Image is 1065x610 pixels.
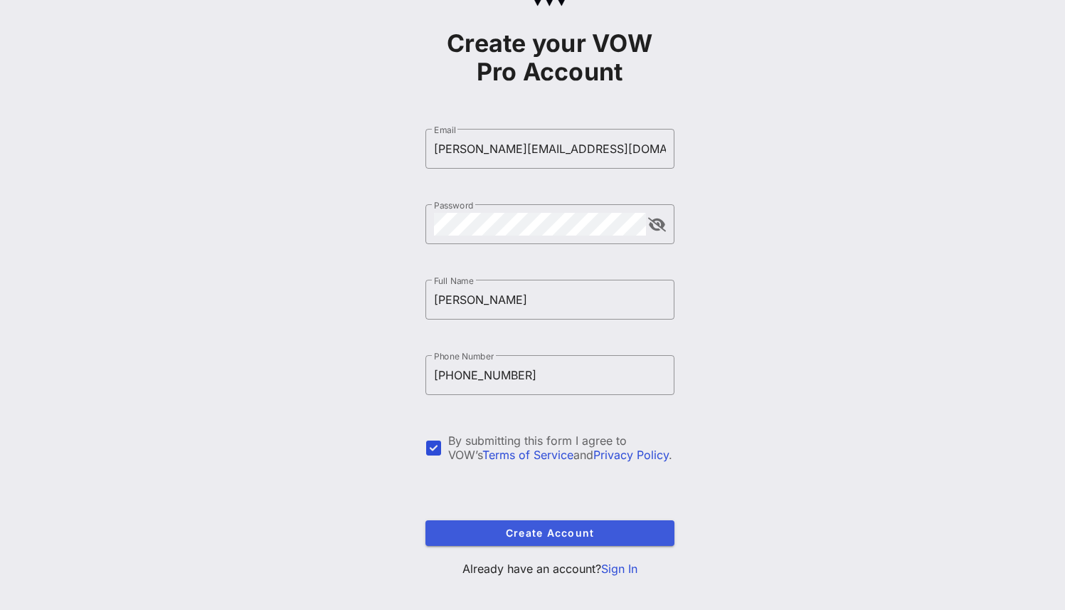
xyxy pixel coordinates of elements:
[601,562,637,576] a: Sign In
[482,448,573,462] a: Terms of Service
[434,275,474,286] label: Full Name
[437,527,663,539] span: Create Account
[434,125,456,135] label: Email
[448,433,674,462] div: By submitting this form I agree to VOW’s and .
[425,520,674,546] button: Create Account
[425,29,674,86] h1: Create your VOW Pro Account
[434,351,494,362] label: Phone Number
[648,218,666,232] button: append icon
[434,200,474,211] label: Password
[593,448,669,462] a: Privacy Policy
[425,560,674,577] p: Already have an account?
